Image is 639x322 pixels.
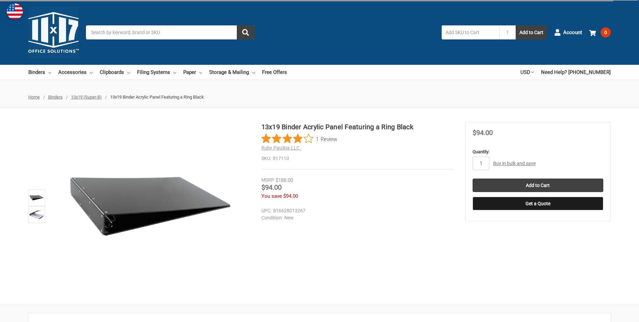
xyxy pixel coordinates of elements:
button: Rated 4 out of 5 stars from 1 reviews. Jump to reviews. [261,134,337,144]
a: Buy in bulk and save [493,161,536,166]
a: Filing Systems [137,65,176,80]
span: $94.00 [261,183,282,191]
div: MSRP [261,177,274,184]
span: You save [261,193,282,199]
a: Need Help? [PHONE_NUMBER] [541,65,611,80]
dd: 816628013267 [261,207,451,214]
img: 13x19 Binder Acrylic Panel Featuring a Ring Black [29,190,44,205]
label: Quantity: [473,149,603,155]
input: Add SKU to Cart [442,25,500,39]
a: Storage & Mailing [209,65,255,80]
dd: New [261,214,451,221]
span: 13x19 Binder Acrylic Panel Featuring a Ring Black [110,95,204,100]
a: Binders [28,65,51,80]
input: Add to Cart [473,179,603,192]
a: Account [554,24,582,41]
dd: 817110 [261,155,454,162]
span: $188.00 [276,177,293,183]
img: duty and tax information for United States [7,3,23,20]
button: Get a Quote [473,197,603,210]
a: Ruby Paulina LLC. [261,145,301,151]
button: Add to Cart [516,25,547,39]
a: Accessories [58,65,93,80]
span: $94.00 [473,129,493,137]
img: 13x19 Binder Acrylic Panel Featuring a Ring Black [66,122,234,291]
img: 13x19 Binder Acrylic Panel Featuring a Ring Black [29,207,44,222]
span: $94.00 [283,193,298,199]
dt: SKU: [261,155,271,162]
input: Search by keyword, brand or SKU [86,25,254,39]
a: 13x19 (Super-B) [71,95,102,100]
span: 1 Review [316,134,337,144]
a: Paper [183,65,202,80]
a: Clipboards [100,65,130,80]
a: 0 [589,24,611,41]
dt: UPC: [261,207,271,214]
a: Binders [48,95,63,100]
span: Account [563,29,582,36]
a: Home [28,95,40,100]
a: USD [520,65,534,80]
h1: 13x19 Binder Acrylic Panel Featuring a Ring Black [261,122,454,132]
img: 11x17.com [28,7,79,58]
span: 0 [601,27,611,37]
a: Free Offers [262,65,287,80]
dt: Condition: [261,214,283,221]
